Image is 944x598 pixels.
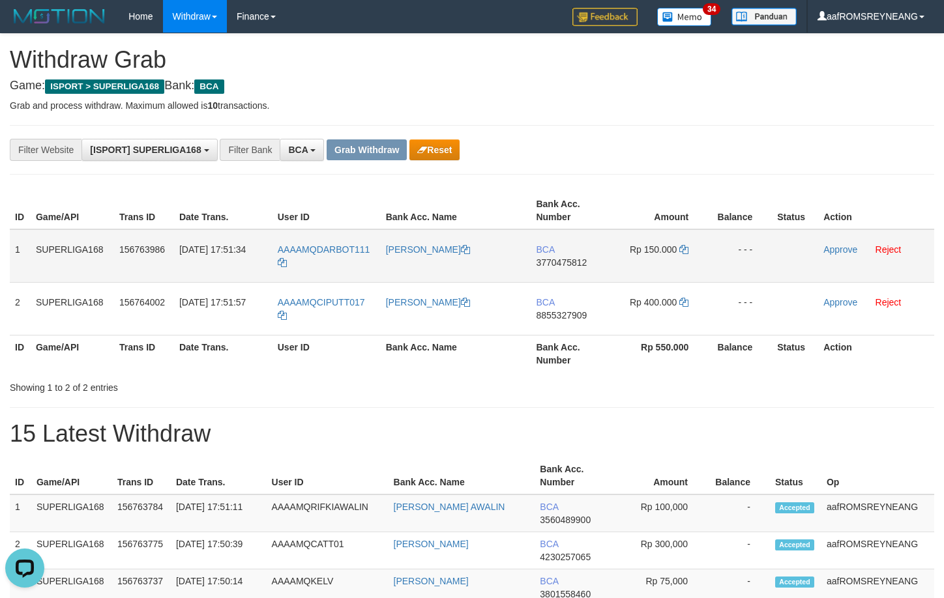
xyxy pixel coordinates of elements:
td: aafROMSREYNEANG [821,532,934,569]
td: SUPERLIGA168 [31,532,112,569]
img: Button%20Memo.svg [657,8,712,26]
span: 156763986 [119,244,165,255]
span: Rp 400.000 [630,297,677,307]
th: Date Trans. [174,192,273,229]
td: SUPERLIGA168 [31,494,112,532]
th: Trans ID [114,335,174,372]
span: Accepted [775,539,814,550]
span: BCA [536,244,554,255]
span: 34 [703,3,720,15]
th: Bank Acc. Number [531,192,612,229]
td: aafROMSREYNEANG [821,494,934,532]
td: 1 [10,229,31,283]
p: Grab and process withdraw. Maximum allowed is transactions. [10,99,934,112]
th: User ID [273,192,381,229]
th: Bank Acc. Number [535,457,613,494]
td: 156763784 [112,494,171,532]
td: - [707,532,770,569]
button: Open LiveChat chat widget [5,5,44,44]
th: Trans ID [112,457,171,494]
td: SUPERLIGA168 [31,282,114,335]
span: BCA [536,297,554,307]
span: Accepted [775,502,814,513]
a: Reject [876,244,902,255]
span: Accepted [775,577,814,588]
h1: 15 Latest Withdraw [10,421,934,447]
td: - - - [708,282,772,335]
th: Game/API [31,335,114,372]
span: ISPORT > SUPERLIGA168 [45,79,164,94]
th: Date Trans. [174,335,273,372]
button: [ISPORT] SUPERLIGA168 [81,139,217,161]
a: Copy 400000 to clipboard [679,297,688,307]
div: Filter Bank [220,139,280,161]
span: 156764002 [119,297,165,307]
span: [DATE] 17:51:57 [179,297,246,307]
h4: Game: Bank: [10,79,934,93]
span: Copy 3560489900 to clipboard [540,515,591,525]
td: AAAAMQCATT01 [267,532,389,569]
th: Rp 550.000 [612,335,708,372]
img: panduan.png [731,8,797,25]
div: Filter Website [10,139,81,161]
th: Balance [708,192,772,229]
td: 2 [10,532,31,569]
td: [DATE] 17:50:39 [171,532,267,569]
span: Copy 4230257065 to clipboard [540,552,591,562]
a: AAAAMQCIPUTT017 [278,297,365,320]
th: Bank Acc. Name [381,335,531,372]
th: Action [818,335,934,372]
span: Copy 8855327909 to clipboard [536,310,587,320]
a: Reject [876,297,902,307]
th: Balance [707,457,770,494]
th: Bank Acc. Name [381,192,531,229]
a: Copy 150000 to clipboard [679,244,688,255]
span: AAAAMQCIPUTT017 [278,297,365,307]
th: Date Trans. [171,457,267,494]
a: Approve [823,297,857,307]
a: [PERSON_NAME] AWALIN [394,502,505,512]
th: Status [770,457,821,494]
span: [DATE] 17:51:34 [179,244,246,255]
span: BCA [288,145,308,155]
td: Rp 100,000 [613,494,707,532]
td: [DATE] 17:51:11 [171,494,267,532]
strong: 10 [207,100,218,111]
th: Bank Acc. Name [389,457,535,494]
a: [PERSON_NAME] [386,297,470,307]
th: ID [10,457,31,494]
img: MOTION_logo.png [10,7,109,26]
th: User ID [267,457,389,494]
th: User ID [273,335,381,372]
button: Reset [409,139,460,160]
a: Approve [823,244,857,255]
span: BCA [194,79,224,94]
th: Game/API [31,457,112,494]
button: Grab Withdraw [327,139,407,160]
td: 156763775 [112,532,171,569]
th: Status [772,335,818,372]
span: Copy 3770475812 to clipboard [536,257,587,268]
td: - [707,494,770,532]
th: Action [818,192,934,229]
th: Status [772,192,818,229]
span: Rp 150.000 [630,244,677,255]
td: AAAAMQRIFKIAWALIN [267,494,389,532]
h1: Withdraw Grab [10,47,934,73]
th: Balance [708,335,772,372]
td: 1 [10,494,31,532]
td: SUPERLIGA168 [31,229,114,283]
a: [PERSON_NAME] [394,576,469,586]
button: BCA [280,139,324,161]
th: Game/API [31,192,114,229]
span: AAAAMQDARBOT111 [278,244,370,255]
th: Amount [613,457,707,494]
a: AAAAMQDARBOT111 [278,244,370,268]
th: Bank Acc. Number [531,335,612,372]
td: Rp 300,000 [613,532,707,569]
div: Showing 1 to 2 of 2 entries [10,376,383,394]
span: BCA [540,502,558,512]
th: ID [10,335,31,372]
td: 2 [10,282,31,335]
th: Amount [612,192,708,229]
